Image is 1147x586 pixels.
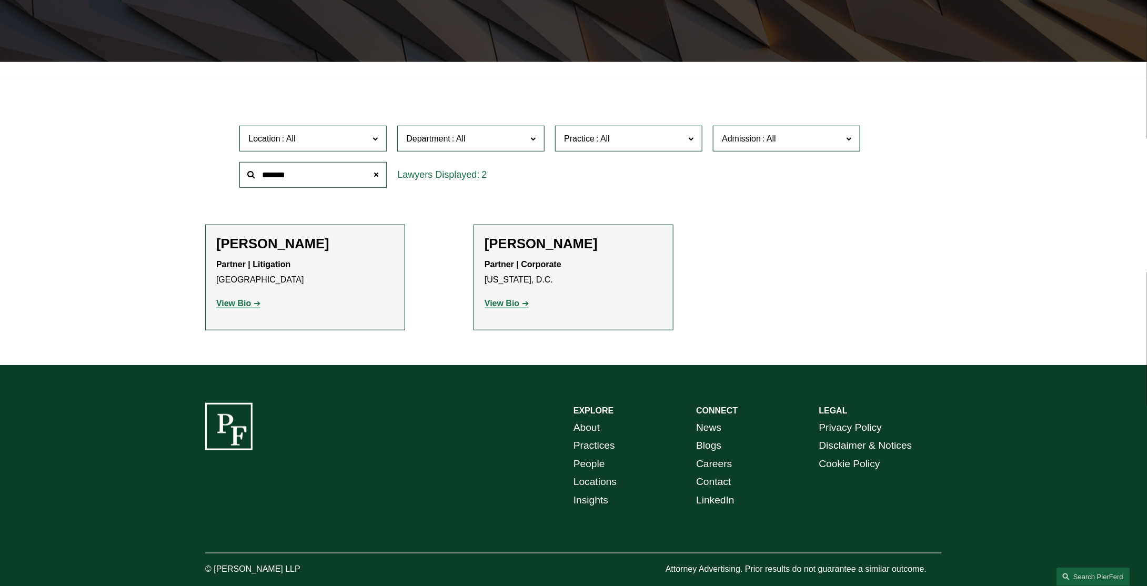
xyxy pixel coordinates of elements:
a: Disclaimer & Notices [819,437,912,455]
span: Admission [722,134,761,143]
a: Cookie Policy [819,455,880,473]
a: Contact [696,473,731,491]
a: News [696,419,721,437]
strong: LEGAL [819,406,848,415]
a: People [573,455,605,473]
strong: Partner | Litigation [216,260,290,269]
p: [US_STATE], D.C. [485,257,662,288]
h2: [PERSON_NAME] [485,236,662,252]
p: [GEOGRAPHIC_DATA] [216,257,394,288]
span: Practice [564,134,595,143]
a: About [573,419,600,437]
span: Department [406,134,450,143]
a: Search this site [1057,568,1130,586]
h2: [PERSON_NAME] [216,236,394,252]
a: Careers [696,455,732,473]
p: Attorney Advertising. Prior results do not guarantee a similar outcome. [666,562,942,577]
strong: EXPLORE [573,406,613,415]
span: Location [248,134,280,143]
strong: Partner | Corporate [485,260,561,269]
a: View Bio [485,299,529,308]
span: 2 [481,169,487,180]
a: Practices [573,437,615,455]
strong: CONNECT [696,406,738,415]
a: Locations [573,473,617,491]
a: Insights [573,491,608,510]
a: Blogs [696,437,721,455]
a: LinkedIn [696,491,735,510]
strong: View Bio [485,299,519,308]
a: View Bio [216,299,260,308]
strong: View Bio [216,299,251,308]
a: Privacy Policy [819,419,882,437]
p: © [PERSON_NAME] LLP [205,562,359,577]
